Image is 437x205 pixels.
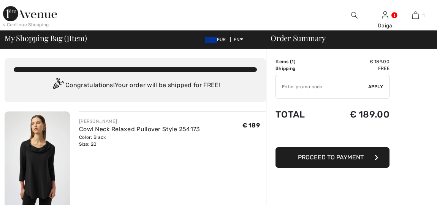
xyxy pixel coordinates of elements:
div: Color: Black Size: 20 [79,134,200,148]
span: EUR [205,37,229,42]
img: My Info [382,11,388,20]
iframe: PayPal [275,127,389,145]
span: 1 [423,12,424,19]
span: My Shopping Bag ( Item) [5,34,87,42]
div: < Continue Shopping [3,21,49,28]
img: 1ère Avenue [3,6,57,21]
img: My Bag [412,11,419,20]
img: search the website [351,11,358,20]
input: Promo code [276,75,368,98]
span: Proceed to Payment [298,154,364,161]
span: € 189 [242,122,260,129]
span: 1 [291,59,294,64]
td: Free [324,65,389,72]
div: Daiga [370,22,400,30]
a: 1 [401,11,431,20]
button: Proceed to Payment [275,147,389,168]
td: € 189.00 [324,58,389,65]
div: [PERSON_NAME] [79,118,200,125]
td: Shipping [275,65,324,72]
td: Items ( ) [275,58,324,65]
img: Euro [205,37,217,43]
span: 1 [66,32,69,42]
div: Order Summary [261,34,432,42]
span: Apply [368,83,383,90]
a: Sign In [382,11,388,19]
div: Congratulations! Your order will be shipped for FREE! [14,78,257,93]
td: Total [275,102,324,127]
img: Congratulation2.svg [50,78,65,93]
a: Cowl Neck Relaxed Pullover Style 254173 [79,126,200,133]
span: EN [234,37,243,42]
td: € 189.00 [324,102,389,127]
